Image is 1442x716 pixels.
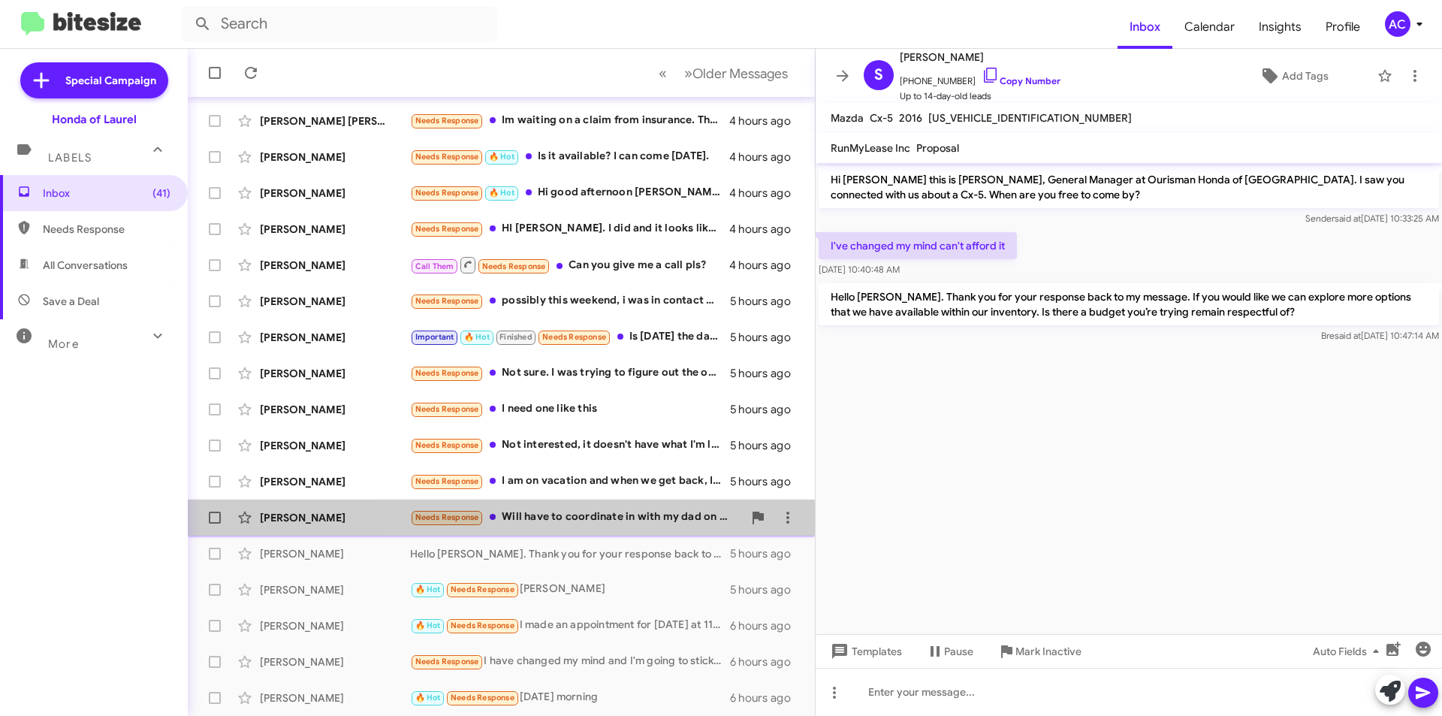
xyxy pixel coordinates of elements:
span: Proposal [916,141,959,155]
div: possibly this weekend, i was in contact with another salesperson before i just didnt fil the link... [410,292,730,310]
span: Inbox [43,186,170,201]
span: Finished [499,332,532,342]
span: Auto Fields [1313,638,1385,665]
div: HI [PERSON_NAME]. I did and it looks like a really nice Bronco. Unfortunately I can't make the fi... [410,220,729,237]
div: [PERSON_NAME] [PERSON_NAME] [260,113,410,128]
span: Up to 14-day-old leads [900,89,1060,104]
button: Pause [914,638,985,665]
button: Templates [816,638,914,665]
div: Can you give me a call pls? [410,255,729,274]
span: Needs Response [415,368,479,378]
span: Needs Response [415,152,479,162]
a: Copy Number [982,75,1060,86]
span: Needs Response [451,621,514,630]
div: [PERSON_NAME] [260,654,410,669]
span: 🔥 Hot [415,621,441,630]
div: 6 hours ago [730,654,803,669]
span: 🔥 Hot [464,332,490,342]
span: Needs Response [482,261,546,271]
div: 4 hours ago [729,113,803,128]
p: Hi [PERSON_NAME] this is [PERSON_NAME], General Manager at Ourisman Honda of [GEOGRAPHIC_DATA]. I... [819,166,1439,208]
div: [PERSON_NAME] [260,294,410,309]
div: [PERSON_NAME] [260,582,410,597]
a: Profile [1314,5,1372,49]
span: 🔥 Hot [489,152,514,162]
div: Honda of Laurel [52,112,137,127]
span: Needs Response [415,116,479,125]
div: I need one like this [410,400,730,418]
div: [PERSON_NAME] [260,366,410,381]
span: Templates [828,638,902,665]
div: Hello [PERSON_NAME]. Thank you for your response back to my message. If you would like we can exp... [410,546,730,561]
span: Sender [DATE] 10:33:25 AM [1305,213,1439,224]
span: More [48,337,79,351]
div: 4 hours ago [729,258,803,273]
span: Needs Response [415,476,479,486]
div: 4 hours ago [729,222,803,237]
span: Needs Response [415,657,479,666]
span: [PERSON_NAME] [900,48,1060,66]
span: » [684,64,692,83]
span: Needs Response [415,296,479,306]
div: [PERSON_NAME] [260,690,410,705]
div: 5 hours ago [730,294,803,309]
div: I have changed my mind and I'm going to stick with the car I have currently. Have a nice day. [410,653,730,670]
p: I've changed my mind can't afford it [819,232,1017,259]
div: [PERSON_NAME] [260,330,410,345]
p: Hello [PERSON_NAME]. Thank you for your response back to my message. If you would like we can exp... [819,283,1439,325]
div: AC [1385,11,1410,37]
span: S [874,63,883,87]
div: I made an appointment for [DATE] at 11 am to test a drive a Ford passenger van. Confirming the ap... [410,617,730,634]
button: Previous [650,58,676,89]
span: [PHONE_NUMBER] [900,66,1060,89]
span: Needs Response [415,404,479,414]
span: Mazda [831,111,864,125]
div: [PERSON_NAME] [260,618,410,633]
span: Needs Response [451,585,514,594]
button: Add Tags [1216,62,1370,89]
span: [DATE] 10:40:48 AM [819,264,900,275]
div: 6 hours ago [730,690,803,705]
span: Older Messages [692,65,788,82]
div: [PERSON_NAME] [260,438,410,453]
span: 🔥 Hot [415,693,441,702]
div: Not interested, it doesn't have what I'm looking for [410,437,730,454]
div: Not sure. I was trying to figure out the out the door pricing [410,364,730,382]
div: 5 hours ago [730,330,803,345]
div: [PERSON_NAME] [260,402,410,417]
span: « [659,64,667,83]
span: Mark Inactive [1015,638,1081,665]
div: Is [DATE] the day? Have a good day brother [410,328,730,346]
div: 5 hours ago [730,546,803,561]
span: RunMyLease Inc [831,141,910,155]
div: 5 hours ago [730,438,803,453]
span: [US_VEHICLE_IDENTIFICATION_NUMBER] [928,111,1132,125]
span: Needs Response [415,224,479,234]
div: 6 hours ago [730,618,803,633]
span: Insights [1247,5,1314,49]
span: Important [415,332,454,342]
span: Pause [944,638,973,665]
div: [PERSON_NAME] [260,258,410,273]
nav: Page navigation example [650,58,797,89]
div: [PERSON_NAME] [260,510,410,525]
span: Cx-5 [870,111,893,125]
a: Inbox [1118,5,1172,49]
span: Save a Deal [43,294,99,309]
span: Call Them [415,261,454,271]
span: Add Tags [1282,62,1329,89]
div: Im waiting on a claim from insurance. They are delaying another 8 business days... [410,112,729,129]
span: Special Campaign [65,73,156,88]
div: 5 hours ago [730,474,803,489]
a: Calendar [1172,5,1247,49]
span: Bre [DATE] 10:47:14 AM [1321,330,1439,341]
span: All Conversations [43,258,128,273]
span: 2016 [899,111,922,125]
button: AC [1372,11,1425,37]
a: Special Campaign [20,62,168,98]
div: [PERSON_NAME] [410,581,730,598]
div: [PERSON_NAME] [260,546,410,561]
div: [PERSON_NAME] [260,150,410,165]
